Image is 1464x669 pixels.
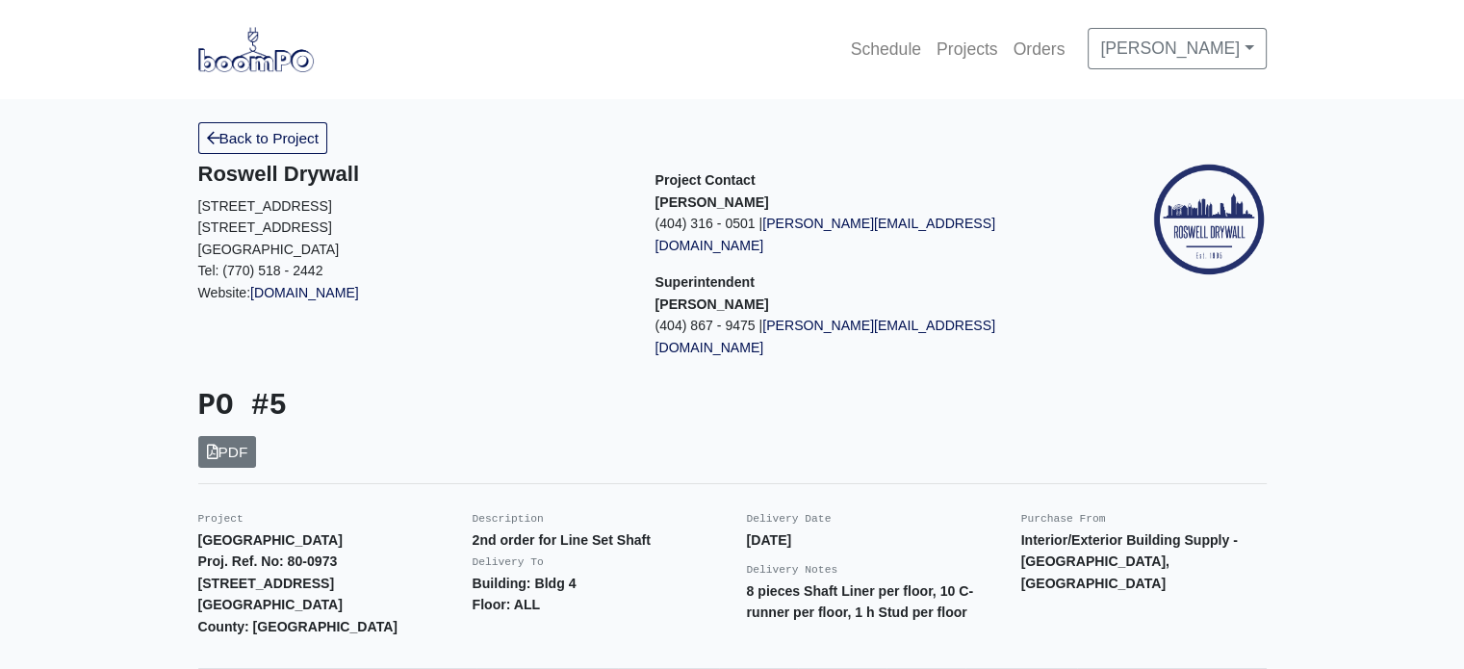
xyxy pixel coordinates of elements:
[198,217,627,239] p: [STREET_ADDRESS]
[198,597,343,612] strong: [GEOGRAPHIC_DATA]
[843,28,929,70] a: Schedule
[198,162,627,187] h5: Roswell Drywall
[198,239,627,261] p: [GEOGRAPHIC_DATA]
[655,318,995,355] a: [PERSON_NAME][EMAIL_ADDRESS][DOMAIN_NAME]
[473,532,651,548] strong: 2nd order for Line Set Shaft
[198,195,627,218] p: [STREET_ADDRESS]
[473,556,544,568] small: Delivery To
[1006,28,1073,70] a: Orders
[198,619,398,634] strong: County: [GEOGRAPHIC_DATA]
[473,576,577,591] strong: Building: Bldg 4
[655,213,1084,256] p: (404) 316 - 0501 |
[655,296,769,312] strong: [PERSON_NAME]
[198,260,627,282] p: Tel: (770) 518 - 2442
[1021,529,1267,595] p: Interior/Exterior Building Supply - [GEOGRAPHIC_DATA], [GEOGRAPHIC_DATA]
[747,513,832,525] small: Delivery Date
[198,27,314,71] img: boomPO
[655,172,756,188] span: Project Contact
[747,532,792,548] strong: [DATE]
[929,28,1006,70] a: Projects
[1021,513,1106,525] small: Purchase From
[198,513,244,525] small: Project
[655,274,755,290] span: Superintendent
[655,315,1084,358] p: (404) 867 - 9475 |
[198,532,343,548] strong: [GEOGRAPHIC_DATA]
[655,216,995,253] a: [PERSON_NAME][EMAIL_ADDRESS][DOMAIN_NAME]
[198,122,328,154] a: Back to Project
[198,162,627,303] div: Website:
[655,194,769,210] strong: [PERSON_NAME]
[250,285,359,300] a: [DOMAIN_NAME]
[473,597,541,612] strong: Floor: ALL
[473,513,544,525] small: Description
[1088,28,1266,68] a: [PERSON_NAME]
[198,576,335,591] strong: [STREET_ADDRESS]
[198,389,718,425] h3: PO #5
[747,564,838,576] small: Delivery Notes
[198,553,338,569] strong: Proj. Ref. No: 80-0973
[198,436,257,468] a: PDF
[747,583,974,621] strong: 8 pieces Shaft Liner per floor, 10 C-runner per floor, 1 h Stud per floor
